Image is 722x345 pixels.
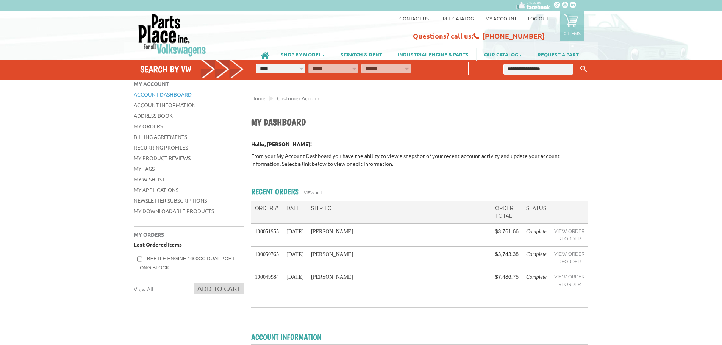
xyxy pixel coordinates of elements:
[194,283,244,294] button: Add to Cart
[307,201,491,224] th: Ship To
[251,247,283,269] td: 100050765
[134,80,169,87] span: My Account
[554,228,584,235] a: View Order
[138,13,207,57] img: Parts Place Inc!
[134,112,173,119] a: Address Book
[134,231,164,238] span: My Orders
[390,48,476,61] a: INDUSTRIAL ENGINE & PARTS
[134,165,155,172] a: My Tags
[526,251,547,257] em: Complete
[399,15,429,22] a: Contact us
[134,186,178,193] a: My Applications
[134,208,214,214] a: My Downloadable Products
[251,95,266,101] a: Home
[277,95,322,101] a: Customer Account
[554,258,584,265] a: Reorder
[251,117,588,129] h1: My Dashboard
[251,332,321,342] h2: Account Information
[197,284,241,292] span: Add to Cart
[526,229,547,234] em: Complete
[251,187,299,196] h2: Recent Orders
[528,15,549,22] a: Log out
[134,197,207,204] a: Newsletter Subscriptions
[495,274,519,280] span: $7,486.75
[251,269,283,292] td: 100049984
[286,229,303,234] span: [DATE]
[495,251,519,257] span: $3,743.38
[251,140,312,147] strong: Hello, [PERSON_NAME]!
[300,186,327,199] a: View All
[286,251,303,257] span: [DATE]
[554,235,584,243] a: Reorder
[477,48,530,61] a: OUR CATALOG
[134,144,188,151] a: Recurring Profiles
[140,64,244,75] h4: Search by VW
[134,123,163,130] a: My Orders
[137,256,235,270] a: Beetle Engine 1600cc Dual Port Long Block
[440,15,474,22] a: Free Catalog
[564,30,581,36] p: 0 items
[554,281,584,288] a: Reorder
[273,48,333,61] a: SHOP BY MODEL
[134,155,191,161] a: My Product Reviews
[134,240,244,248] p: Last Ordered Items
[530,48,586,61] a: REQUEST A PART
[251,201,283,224] th: Order #
[560,11,584,41] a: 0 items
[526,274,547,280] em: Complete
[495,228,519,234] span: $3,761.66
[134,283,153,295] a: View All
[307,224,491,247] td: [PERSON_NAME]
[134,91,192,98] a: Account Dashboard
[495,205,513,219] span: Order Total
[134,176,165,183] a: My Wishlist
[251,152,588,168] p: From your My Account Dashboard you have the ability to view a snapshot of your recent account act...
[251,224,283,247] td: 100051955
[283,201,307,224] th: Date
[307,247,491,269] td: [PERSON_NAME]
[333,48,390,61] a: SCRATCH & DENT
[522,201,550,224] th: Status
[286,274,303,280] span: [DATE]
[134,101,196,108] a: Account Information
[578,63,589,75] button: Keyword Search
[554,273,584,281] a: View Order
[485,15,517,22] a: My Account
[134,133,187,140] a: Billing Agreements
[307,269,491,292] td: [PERSON_NAME]
[554,250,584,258] a: View Order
